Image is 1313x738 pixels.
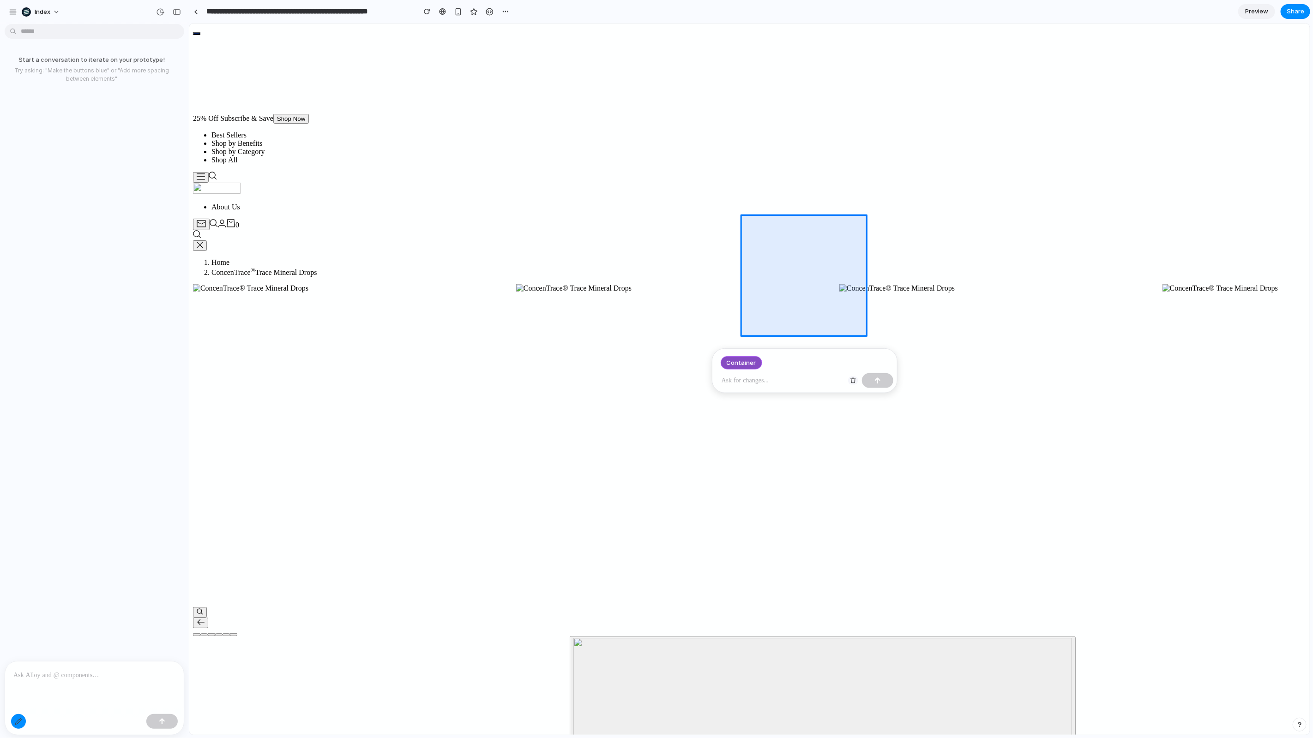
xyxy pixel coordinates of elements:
[46,197,50,205] cart-count: 0
[61,243,66,250] sup: ®
[22,116,73,124] a: Shop by Benefits
[4,90,1117,100] p: 25% Off Subscribe & Save
[4,261,119,269] img: ConcenTrace® Trace Mineral Drops
[4,217,18,227] button: Close
[4,55,180,65] p: Start a conversation to iterate on your prototype!
[18,5,65,19] button: Index
[22,245,127,253] span: ConcenTrace Trace Mineral Drops
[327,261,442,269] img: ConcenTrace® Trace Mineral Drops
[22,179,51,187] a: About Us
[4,66,180,83] p: Try asking: "Make the buttons blue" or "Add more spacing between elements"
[22,235,40,243] a: Home
[973,261,1089,269] img: ConcenTrace® Trace Mineral Drops
[35,7,50,17] span: Index
[22,124,76,132] a: Shop by Category
[1238,4,1275,19] a: Preview
[727,358,756,368] span: Container
[1281,4,1310,19] button: Share
[22,107,57,115] a: Best Sellers
[650,261,765,269] img: ConcenTrace® Trace Mineral Drops
[22,132,48,140] a: Shop All
[1245,7,1268,16] span: Preview
[84,90,120,100] button: Shop Now
[1287,7,1304,16] span: Share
